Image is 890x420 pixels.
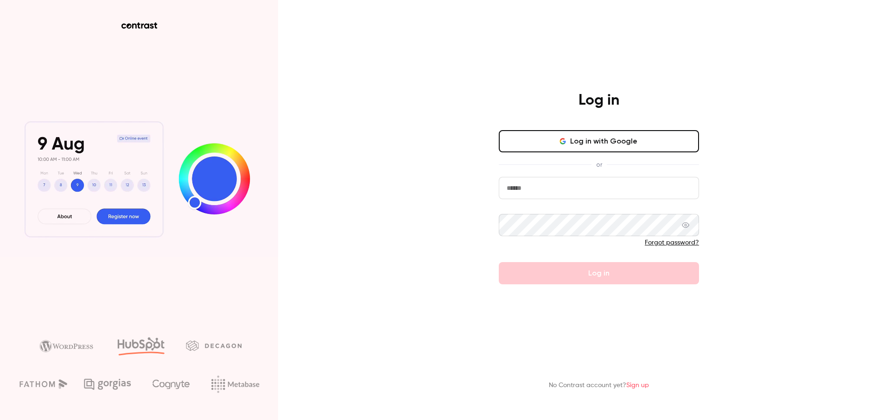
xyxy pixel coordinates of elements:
a: Sign up [626,382,649,389]
h4: Log in [578,91,619,110]
a: Forgot password? [645,239,699,246]
p: No Contrast account yet? [549,381,649,390]
img: decagon [186,340,242,351]
button: Log in with Google [499,130,699,152]
span: or [591,160,607,169]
